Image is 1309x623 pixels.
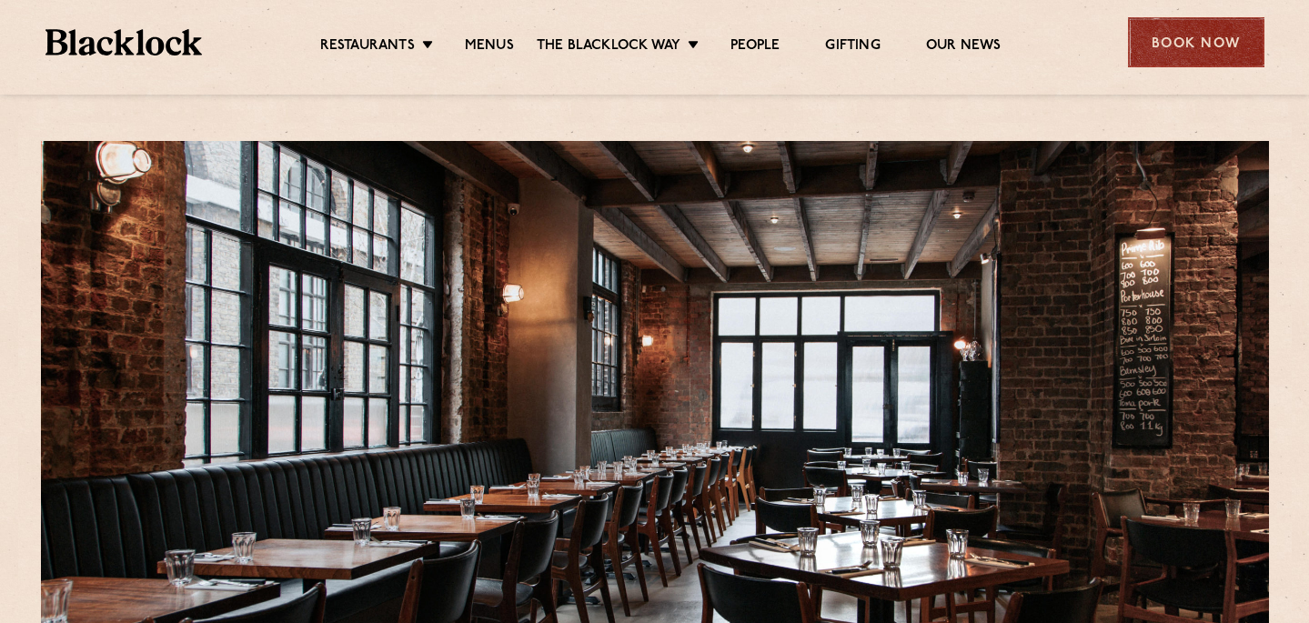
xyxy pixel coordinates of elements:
div: Book Now [1128,17,1264,67]
a: Gifting [825,37,880,57]
img: BL_Textured_Logo-footer-cropped.svg [45,29,203,55]
a: The Blacklock Way [537,37,680,57]
a: Restaurants [320,37,415,57]
a: People [730,37,780,57]
a: Our News [926,37,1002,57]
a: Menus [465,37,514,57]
